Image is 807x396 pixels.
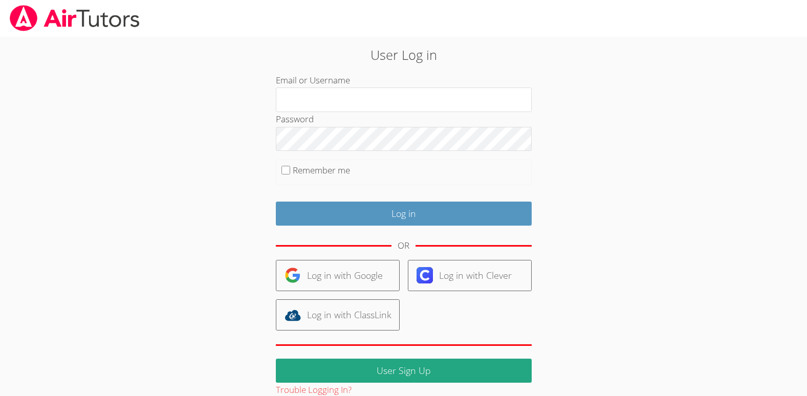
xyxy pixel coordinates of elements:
label: Email or Username [276,74,350,86]
label: Password [276,113,314,125]
input: Log in [276,202,532,226]
a: Log in with Google [276,260,400,291]
h2: User Log in [186,45,622,64]
label: Remember me [293,164,350,176]
img: clever-logo-6eab21bc6e7a338710f1a6ff85c0baf02591cd810cc4098c63d3a4b26e2feb20.svg [417,267,433,283]
img: airtutors_banner-c4298cdbf04f3fff15de1276eac7730deb9818008684d7c2e4769d2f7ddbe033.png [9,5,141,31]
a: Log in with Clever [408,260,532,291]
img: classlink-logo-d6bb404cc1216ec64c9a2012d9dc4662098be43eaf13dc465df04b49fa7ab582.svg [285,307,301,323]
a: User Sign Up [276,359,532,383]
a: Log in with ClassLink [276,299,400,331]
img: google-logo-50288ca7cdecda66e5e0955fdab243c47b7ad437acaf1139b6f446037453330a.svg [285,267,301,283]
div: OR [398,238,409,253]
